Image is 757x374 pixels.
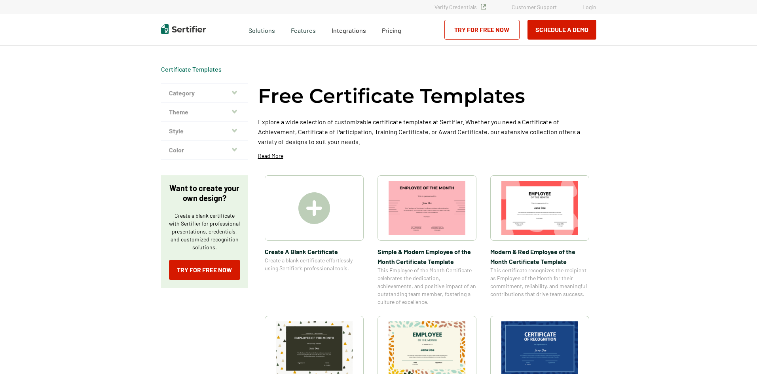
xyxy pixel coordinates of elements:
[169,212,240,251] p: Create a blank certificate with Sertifier for professional presentations, credentials, and custom...
[332,27,366,34] span: Integrations
[169,183,240,203] p: Want to create your own design?
[389,181,465,235] img: Simple & Modern Employee of the Month Certificate Template
[332,25,366,34] a: Integrations
[481,4,486,9] img: Verified
[249,25,275,34] span: Solutions
[582,4,596,10] a: Login
[258,117,596,146] p: Explore a wide selection of customizable certificate templates at Sertifier. Whether you need a C...
[161,140,248,159] button: Color
[265,256,364,272] span: Create a blank certificate effortlessly using Sertifier’s professional tools.
[444,20,520,40] a: Try for Free Now
[169,260,240,280] a: Try for Free Now
[161,24,206,34] img: Sertifier | Digital Credentialing Platform
[161,103,248,122] button: Theme
[378,175,476,306] a: Simple & Modern Employee of the Month Certificate TemplateSimple & Modern Employee of the Month C...
[161,65,222,73] a: Certificate Templates
[490,266,589,298] span: This certificate recognizes the recipient as Employee of the Month for their commitment, reliabil...
[265,247,364,256] span: Create A Blank Certificate
[291,25,316,34] span: Features
[378,247,476,266] span: Simple & Modern Employee of the Month Certificate Template
[378,266,476,306] span: This Employee of the Month Certificate celebrates the dedication, achievements, and positive impa...
[512,4,557,10] a: Customer Support
[434,4,486,10] a: Verify Credentials
[258,152,283,160] p: Read More
[161,122,248,140] button: Style
[501,181,578,235] img: Modern & Red Employee of the Month Certificate Template
[161,65,222,73] div: Breadcrumb
[258,83,525,109] h1: Free Certificate Templates
[382,25,401,34] a: Pricing
[490,175,589,306] a: Modern & Red Employee of the Month Certificate TemplateModern & Red Employee of the Month Certifi...
[490,247,589,266] span: Modern & Red Employee of the Month Certificate Template
[382,27,401,34] span: Pricing
[298,192,330,224] img: Create A Blank Certificate
[161,84,248,103] button: Category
